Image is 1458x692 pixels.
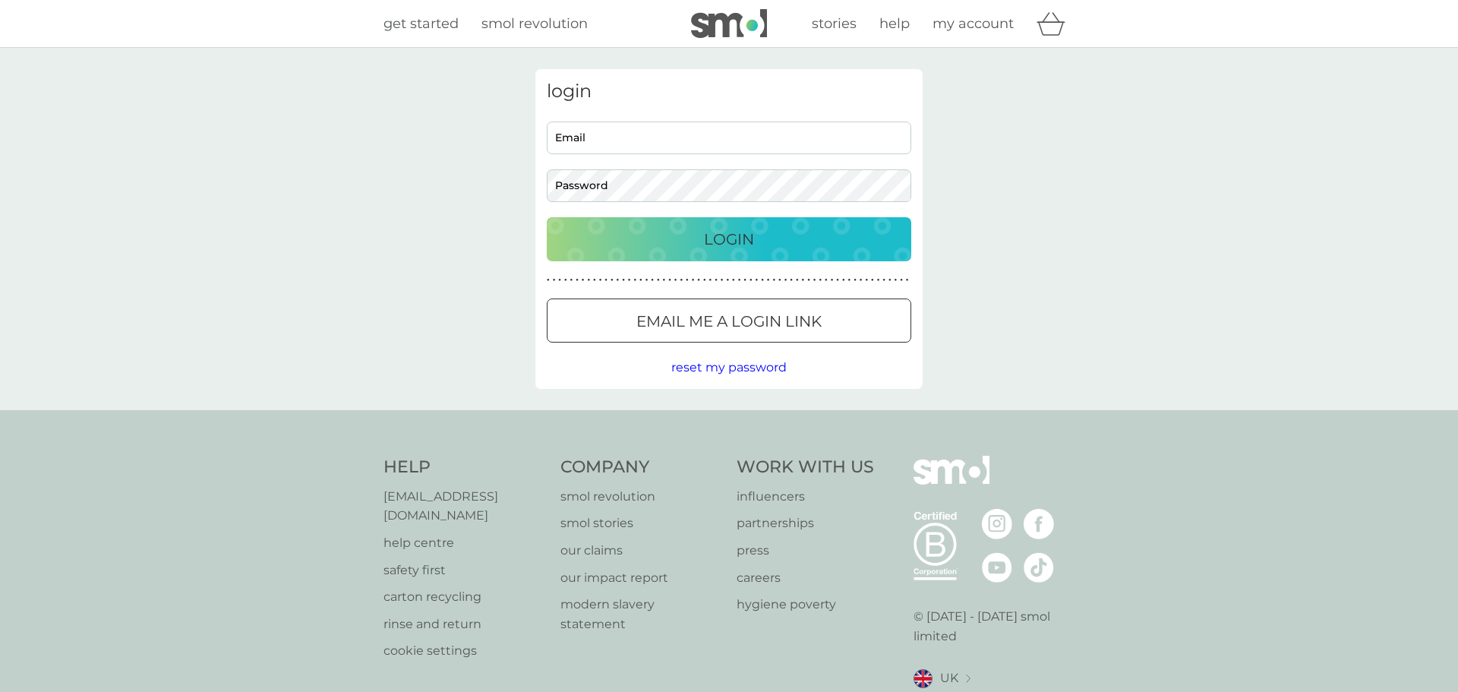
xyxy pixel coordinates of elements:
[651,276,654,284] p: ●
[674,276,677,284] p: ●
[825,276,828,284] p: ●
[668,276,671,284] p: ●
[547,217,911,261] button: Login
[879,13,910,35] a: help
[560,541,722,561] a: our claims
[906,276,909,284] p: ●
[663,276,666,284] p: ●
[383,561,545,580] a: safety first
[865,276,868,284] p: ●
[737,568,874,588] a: careers
[1024,552,1054,583] img: visit the smol Tiktok page
[790,276,793,284] p: ●
[599,276,602,284] p: ●
[692,276,695,284] p: ●
[933,15,1014,32] span: my account
[671,360,787,374] span: reset my password
[812,13,857,35] a: stories
[882,276,885,284] p: ●
[628,276,631,284] p: ●
[604,276,607,284] p: ●
[756,276,759,284] p: ●
[383,456,545,479] h4: Help
[812,15,857,32] span: stories
[686,276,689,284] p: ●
[570,276,573,284] p: ●
[558,276,561,284] p: ●
[560,513,722,533] a: smol stories
[560,568,722,588] a: our impact report
[639,276,642,284] p: ●
[481,13,588,35] a: smol revolution
[576,276,579,284] p: ●
[737,487,874,507] a: influencers
[802,276,805,284] p: ●
[383,587,545,607] p: carton recycling
[721,276,724,284] p: ●
[383,615,545,634] a: rinse and return
[737,513,874,533] a: partnerships
[860,276,863,284] p: ●
[738,276,741,284] p: ●
[564,276,567,284] p: ●
[560,595,722,634] a: modern slavery statement
[383,13,459,35] a: get started
[383,533,545,553] a: help centre
[703,276,706,284] p: ●
[772,276,775,284] p: ●
[743,276,746,284] p: ●
[778,276,781,284] p: ●
[842,276,845,284] p: ●
[813,276,816,284] p: ●
[560,487,722,507] p: smol revolution
[617,276,620,284] p: ●
[622,276,625,284] p: ●
[547,299,911,343] button: Email me a login link
[879,15,910,32] span: help
[933,13,1014,35] a: my account
[940,668,958,688] span: UK
[709,276,712,284] p: ●
[715,276,718,284] p: ●
[726,276,729,284] p: ●
[383,487,545,526] a: [EMAIL_ADDRESS][DOMAIN_NAME]
[671,358,787,378] button: reset my password
[854,276,857,284] p: ●
[871,276,874,284] p: ●
[383,641,545,661] a: cookie settings
[796,276,799,284] p: ●
[761,276,764,284] p: ●
[888,276,892,284] p: ●
[481,15,588,32] span: smol revolution
[914,607,1075,646] p: © [DATE] - [DATE] smol limited
[767,276,770,284] p: ●
[895,276,898,284] p: ●
[383,15,459,32] span: get started
[593,276,596,284] p: ●
[697,276,700,284] p: ●
[547,81,911,103] h3: login
[877,276,880,284] p: ●
[737,595,874,615] a: hygiene poverty
[982,509,1012,539] img: visit the smol Instagram page
[1037,8,1075,39] div: basket
[914,669,933,688] img: UK flag
[691,9,767,38] img: smol
[737,456,874,479] h4: Work With Us
[784,276,787,284] p: ●
[636,309,822,333] p: Email me a login link
[1024,509,1054,539] img: visit the smol Facebook page
[547,276,550,284] p: ●
[914,456,989,507] img: smol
